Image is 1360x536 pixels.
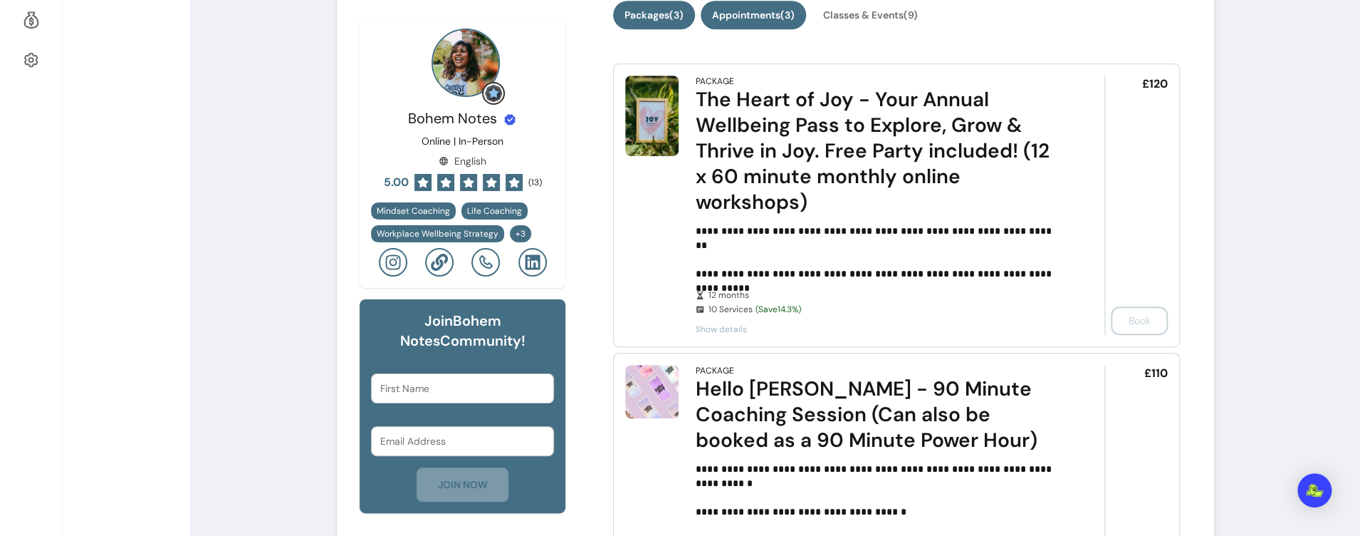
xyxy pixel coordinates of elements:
[696,76,734,87] div: Package
[439,154,486,168] div: English
[17,3,45,37] a: Refer & Earn
[755,304,801,315] span: (Save 14.3 %)
[708,289,1065,301] span: 12 months
[613,1,695,29] button: Packages(3)
[696,376,1065,453] div: Hello [PERSON_NAME] - 90 Minute Coaching Session (Can also be booked as a 90 Minute Power Hour)
[377,228,498,239] span: Workplace Wellbeing Strategy
[380,434,545,448] input: Email Address
[431,29,500,97] img: Provider image
[701,1,806,29] button: Appointments(3)
[17,43,45,77] a: Settings
[625,365,679,418] img: Hello Joy - 90 Minute Coaching Session (Can also be booked as a 90 Minute Power Hour)
[625,76,679,156] img: The Heart of Joy - Your Annual Wellbeing Pass to Explore, Grow & Thrive in Joy. Free Party includ...
[528,177,542,188] span: ( 13 )
[696,365,734,376] div: Package
[384,174,409,191] span: 5.00
[708,304,1065,315] span: 10 Services
[422,134,503,148] p: Online | In-Person
[696,87,1065,215] div: The Heart of Joy - Your Annual Wellbeing Pass to Explore, Grow & Thrive in Joy. Free Party includ...
[1297,473,1332,507] div: Open Intercom Messenger
[408,109,497,128] span: Bohem Notes
[696,324,1065,335] span: Show details
[377,205,450,217] span: Mindset Coaching
[1104,76,1168,335] div: £120
[380,381,545,396] input: First Name
[371,311,554,351] h6: Join Bohem Notes Community!
[812,1,929,29] button: Classes & Events(9)
[513,228,528,239] span: + 3
[485,85,502,102] img: Grow
[467,205,522,217] span: Life Coaching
